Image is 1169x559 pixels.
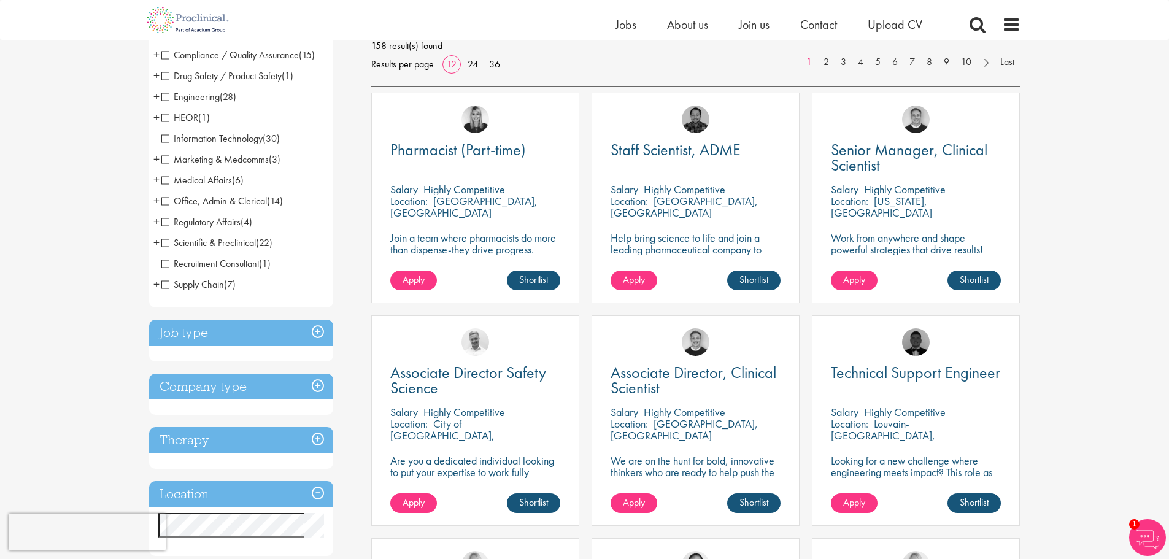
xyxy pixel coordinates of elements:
a: Apply [831,271,878,290]
a: 2 [817,55,835,69]
span: Regulatory Affairs [161,215,252,228]
span: HEOR [161,111,210,124]
span: Location: [611,417,648,431]
span: Drug Safety / Product Safety [161,69,282,82]
p: Join a team where pharmacists do more than dispense-they drive progress. [390,232,560,255]
p: Louvain-[GEOGRAPHIC_DATA], [GEOGRAPHIC_DATA] [831,417,935,454]
span: Apply [843,496,865,509]
span: Location: [611,194,648,208]
a: Technical Support Engineer [831,365,1001,380]
a: 6 [886,55,904,69]
span: Salary [390,405,418,419]
a: Contact [800,17,837,33]
span: + [153,212,160,231]
a: Pharmacist (Part-time) [390,142,560,158]
img: Mike Raletz [682,106,709,133]
span: Location: [831,417,868,431]
a: Associate Director Safety Science [390,365,560,396]
p: Highly Competitive [423,405,505,419]
img: Chatbot [1129,519,1166,556]
span: Regulatory Affairs [161,215,241,228]
p: Highly Competitive [644,405,725,419]
a: 7 [903,55,921,69]
a: Jobs [615,17,636,33]
span: (3) [269,153,280,166]
h3: Location [149,481,333,507]
a: Bo Forsen [682,328,709,356]
span: Results per page [371,55,434,74]
span: Apply [403,496,425,509]
p: City of [GEOGRAPHIC_DATA], [GEOGRAPHIC_DATA] [390,417,495,454]
span: (15) [299,48,315,61]
a: Shortlist [507,493,560,513]
span: + [153,87,160,106]
a: Shortlist [947,271,1001,290]
span: Location: [831,194,868,208]
iframe: reCAPTCHA [9,514,166,550]
span: Apply [623,496,645,509]
a: Join us [739,17,770,33]
span: + [153,171,160,189]
span: Engineering [161,90,220,103]
a: 10 [955,55,978,69]
span: (1) [198,111,210,124]
span: Pharmacist (Part-time) [390,139,526,160]
a: Apply [611,493,657,513]
span: + [153,150,160,168]
span: Senior Manager, Clinical Scientist [831,139,987,175]
a: 5 [869,55,887,69]
span: + [153,191,160,210]
a: 1 [800,55,818,69]
span: (30) [263,132,280,145]
p: [US_STATE], [GEOGRAPHIC_DATA] [831,194,932,220]
span: Apply [623,273,645,286]
a: 36 [485,58,504,71]
span: Compliance / Quality Assurance [161,48,299,61]
span: Location: [390,417,428,431]
span: Medical Affairs [161,174,244,187]
span: (22) [256,236,272,249]
p: [GEOGRAPHIC_DATA], [GEOGRAPHIC_DATA] [611,417,758,442]
h3: Job type [149,320,333,346]
img: Bo Forsen [902,106,930,133]
span: Technical Support Engineer [831,362,1000,383]
a: Shortlist [947,493,1001,513]
a: 4 [852,55,870,69]
a: Apply [390,271,437,290]
span: Compliance / Quality Assurance [161,48,315,61]
span: HEOR [161,111,198,124]
p: Highly Competitive [423,182,505,196]
span: Staff Scientist, ADME [611,139,741,160]
span: Marketing & Medcomms [161,153,269,166]
span: Associate Director, Clinical Scientist [611,362,776,398]
p: [GEOGRAPHIC_DATA], [GEOGRAPHIC_DATA] [390,194,538,220]
span: Apply [403,273,425,286]
span: Information Technology [161,132,263,145]
span: Apply [843,273,865,286]
a: Associate Director, Clinical Scientist [611,365,781,396]
p: Highly Competitive [864,182,946,196]
a: Last [994,55,1020,69]
span: (1) [259,257,271,270]
a: Senior Manager, Clinical Scientist [831,142,1001,173]
span: Engineering [161,90,236,103]
span: Salary [390,182,418,196]
img: Tom Stables [902,328,930,356]
span: 1 [1129,519,1140,530]
span: Office, Admin & Clerical [161,195,283,207]
span: Recruitment Consultant [161,257,271,270]
div: Therapy [149,427,333,453]
a: Janelle Jones [461,106,489,133]
span: Supply Chain [161,278,236,291]
span: Salary [831,405,858,419]
span: (28) [220,90,236,103]
a: About us [667,17,708,33]
span: Scientific & Preclinical [161,236,272,249]
span: Medical Affairs [161,174,232,187]
a: 24 [463,58,482,71]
